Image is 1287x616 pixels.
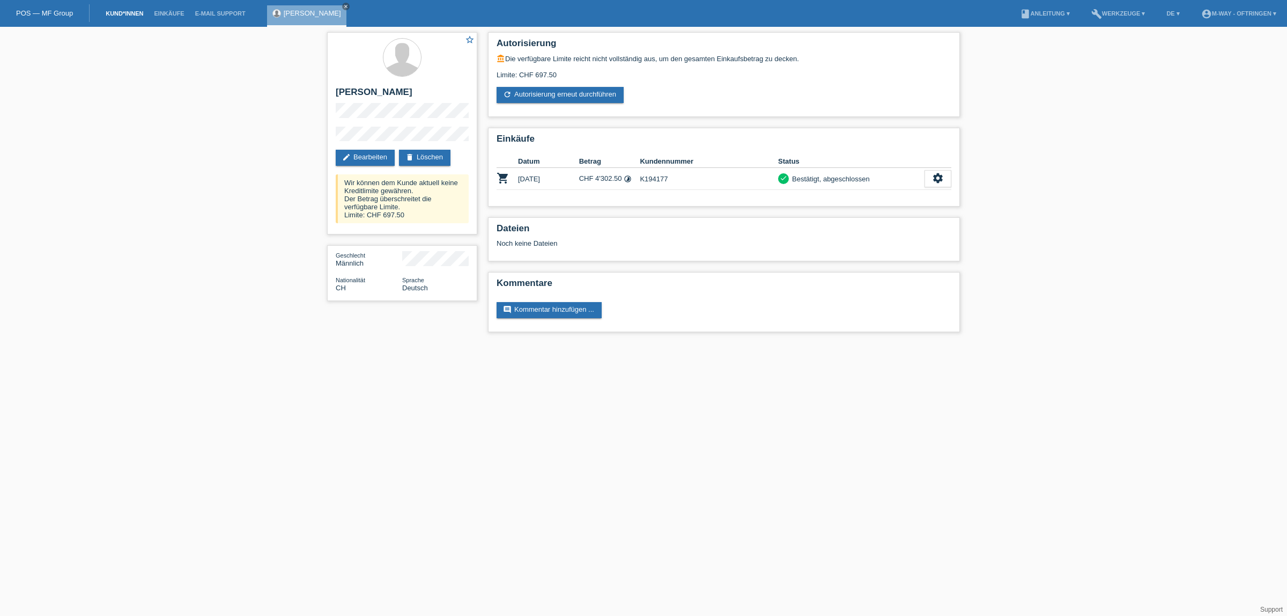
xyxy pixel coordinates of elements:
[465,35,475,45] i: star_border
[503,305,512,314] i: comment
[624,175,632,183] i: Fixe Raten (24 Raten)
[284,9,341,17] a: [PERSON_NAME]
[336,150,395,166] a: editBearbeiten
[1086,10,1151,17] a: buildWerkzeuge ▾
[405,153,414,162] i: delete
[336,252,365,259] span: Geschlecht
[497,172,509,185] i: POSP00026784
[579,168,640,190] td: CHF 4'302.50
[789,173,870,185] div: Bestätigt, abgeschlossen
[497,134,951,150] h2: Einkäufe
[149,10,189,17] a: Einkäufe
[497,54,951,63] div: Die verfügbare Limite reicht nicht vollständig aus, um den gesamten Einkaufsbetrag zu decken.
[1196,10,1282,17] a: account_circlem-way - Oftringen ▾
[336,277,365,283] span: Nationalität
[518,168,579,190] td: [DATE]
[579,155,640,168] th: Betrag
[497,63,951,79] div: Limite: CHF 697.50
[343,4,349,9] i: close
[497,54,505,63] i: account_balance
[932,172,944,184] i: settings
[1020,9,1031,19] i: book
[497,239,824,247] div: Noch keine Dateien
[1161,10,1185,17] a: DE ▾
[336,251,402,267] div: Männlich
[190,10,251,17] a: E-Mail Support
[336,174,469,223] div: Wir können dem Kunde aktuell keine Kreditlimite gewähren. Der Betrag überschreitet die verfügbare...
[640,168,778,190] td: K194177
[402,277,424,283] span: Sprache
[1260,606,1283,613] a: Support
[399,150,450,166] a: deleteLöschen
[497,38,951,54] h2: Autorisierung
[1015,10,1075,17] a: bookAnleitung ▾
[336,284,346,292] span: Schweiz
[336,87,469,103] h2: [PERSON_NAME]
[402,284,428,292] span: Deutsch
[497,278,951,294] h2: Kommentare
[778,155,924,168] th: Status
[780,174,787,182] i: check
[518,155,579,168] th: Datum
[342,3,350,10] a: close
[497,223,951,239] h2: Dateien
[640,155,778,168] th: Kundennummer
[465,35,475,46] a: star_border
[16,9,73,17] a: POS — MF Group
[497,87,624,103] a: refreshAutorisierung erneut durchführen
[503,90,512,99] i: refresh
[497,302,602,318] a: commentKommentar hinzufügen ...
[342,153,351,162] i: edit
[1201,9,1212,19] i: account_circle
[100,10,149,17] a: Kund*innen
[1091,9,1102,19] i: build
